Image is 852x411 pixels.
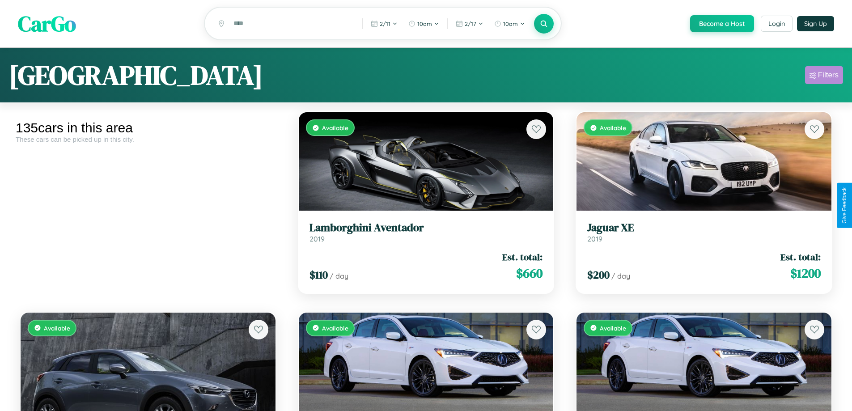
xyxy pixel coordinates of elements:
[16,136,280,143] div: These cars can be picked up in this city.
[690,15,754,32] button: Become a Host
[587,267,610,282] span: $ 200
[309,221,543,234] h3: Lamborghini Aventador
[790,264,821,282] span: $ 1200
[797,16,834,31] button: Sign Up
[600,124,626,131] span: Available
[600,324,626,332] span: Available
[587,221,821,243] a: Jaguar XE2019
[16,120,280,136] div: 135 cars in this area
[611,271,630,280] span: / day
[503,20,518,27] span: 10am
[587,221,821,234] h3: Jaguar XE
[451,17,488,31] button: 2/17
[818,71,839,80] div: Filters
[780,250,821,263] span: Est. total:
[587,234,602,243] span: 2019
[366,17,402,31] button: 2/11
[309,221,543,243] a: Lamborghini Aventador2019
[330,271,348,280] span: / day
[309,234,325,243] span: 2019
[417,20,432,27] span: 10am
[805,66,843,84] button: Filters
[309,267,328,282] span: $ 110
[9,57,263,93] h1: [GEOGRAPHIC_DATA]
[841,187,848,224] div: Give Feedback
[465,20,476,27] span: 2 / 17
[322,124,348,131] span: Available
[761,16,793,32] button: Login
[490,17,530,31] button: 10am
[516,264,543,282] span: $ 660
[380,20,390,27] span: 2 / 11
[502,250,543,263] span: Est. total:
[322,324,348,332] span: Available
[404,17,444,31] button: 10am
[44,324,70,332] span: Available
[18,9,76,38] span: CarGo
